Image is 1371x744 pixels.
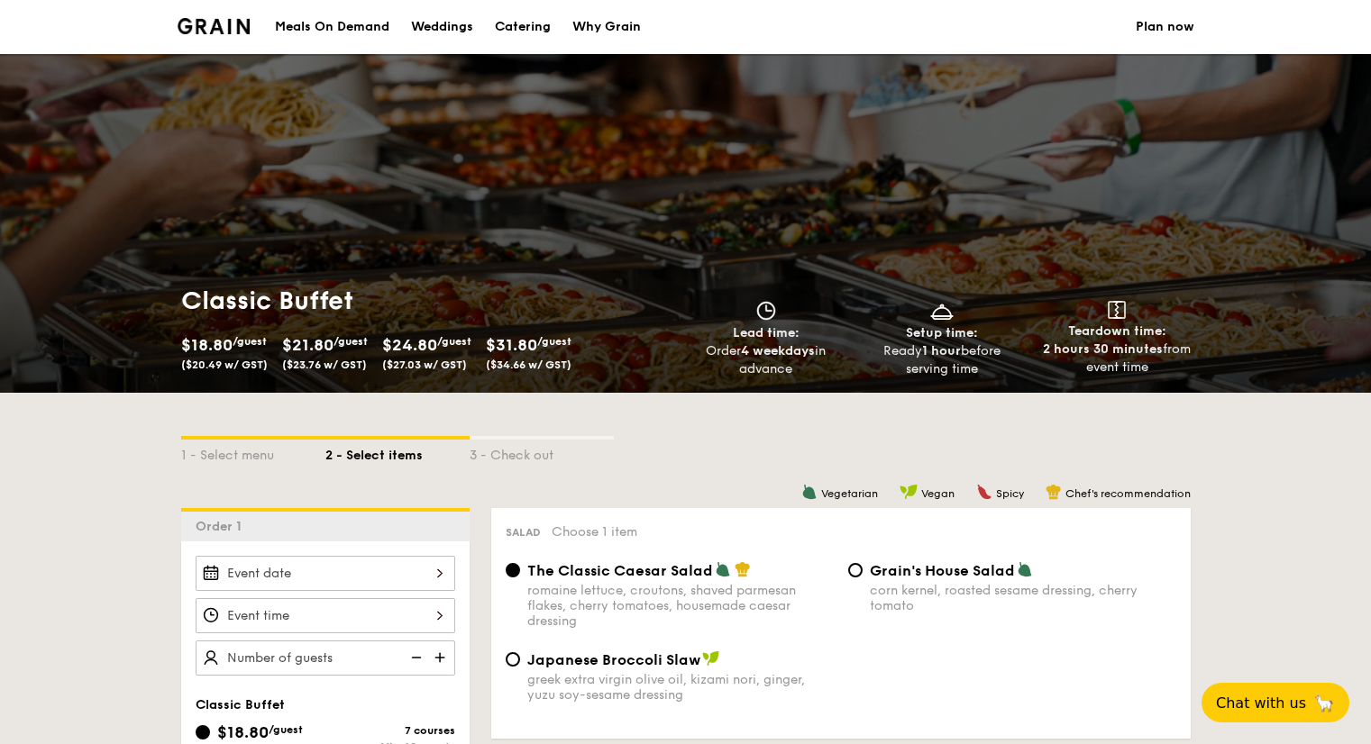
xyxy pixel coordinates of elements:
[527,651,700,668] span: Japanese Broccoli Slaw
[552,524,637,540] span: Choose 1 item
[486,335,537,355] span: $31.80
[437,335,471,348] span: /guest
[715,561,731,577] img: icon-vegetarian.fe4039eb.svg
[753,301,780,321] img: icon-clock.2db775ea.svg
[1037,340,1198,377] div: from event time
[196,598,455,633] input: Event time
[196,519,249,534] span: Order 1
[928,301,955,321] img: icon-dish.430c3a2e.svg
[428,640,455,675] img: icon-add.58712e84.svg
[686,342,847,378] div: Order in advance
[1043,341,1163,357] strong: 2 hours 30 minutes
[181,335,233,355] span: $18.80
[506,526,541,539] span: Salad
[178,18,251,34] a: Logotype
[1313,693,1335,713] span: 🦙
[181,440,325,465] div: 1 - Select menu
[976,484,992,500] img: icon-spicy.37a8142b.svg
[537,335,571,348] span: /guest
[282,335,334,355] span: $21.80
[741,343,815,358] strong: 4 weekdays
[401,640,428,675] img: icon-reduce.1d2dbef1.svg
[196,556,455,591] input: Event date
[325,724,455,737] div: 7 courses
[196,697,285,712] span: Classic Buffet
[996,487,1024,500] span: Spicy
[325,440,470,465] div: 2 - Select items
[735,561,751,577] img: icon-chef-hat.a58ddaea.svg
[181,358,268,371] span: ($20.49 w/ GST)
[181,285,679,317] h1: Classic Buffet
[382,358,467,371] span: ($27.03 w/ GST)
[1108,301,1126,319] img: icon-teardown.65201eee.svg
[527,583,834,629] div: romaine lettuce, croutons, shaved parmesan flakes, cherry tomatoes, housemade caesar dressing
[178,18,251,34] img: Grain
[922,343,961,358] strong: 1 hour
[861,342,1022,378] div: Ready before serving time
[527,562,713,579] span: The Classic Caesar Salad
[506,652,520,667] input: Japanese Broccoli Slawgreek extra virgin olive oil, kizami nori, ginger, yuzu soy-sesame dressing
[196,725,210,739] input: $18.80/guest($20.49 w/ GST)7 coursesMin 40 guests
[334,335,368,348] span: /guest
[527,672,834,703] div: greek extra virgin olive oil, kizami nori, ginger, yuzu soy-sesame dressing
[702,650,720,667] img: icon-vegan.f8ff3823.svg
[196,640,455,676] input: Number of guests
[1017,561,1033,577] img: icon-vegetarian.fe4039eb.svg
[1202,683,1349,722] button: Chat with us🦙
[1065,487,1191,500] span: Chef's recommendation
[870,583,1176,613] div: corn kernel, roasted sesame dressing, cherry tomato
[282,358,367,371] span: ($23.76 w/ GST)
[382,335,437,355] span: $24.80
[921,487,955,500] span: Vegan
[233,335,267,348] span: /guest
[900,484,918,500] img: icon-vegan.f8ff3823.svg
[506,563,520,577] input: The Classic Caesar Saladromaine lettuce, croutons, shaved parmesan flakes, cherry tomatoes, house...
[848,563,863,577] input: Grain's House Saladcorn kernel, roasted sesame dressing, cherry tomato
[470,440,614,465] div: 3 - Check out
[486,358,571,371] span: ($34.66 w/ GST)
[870,562,1015,579] span: Grain's House Salad
[906,325,978,340] span: Setup time:
[821,487,878,500] span: Vegetarian
[269,723,303,736] span: /guest
[1046,484,1062,500] img: icon-chef-hat.a58ddaea.svg
[1216,694,1306,712] span: Chat with us
[1068,323,1166,339] span: Teardown time:
[217,722,269,742] span: $18.80
[801,484,818,500] img: icon-vegetarian.fe4039eb.svg
[733,325,800,340] span: Lead time:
